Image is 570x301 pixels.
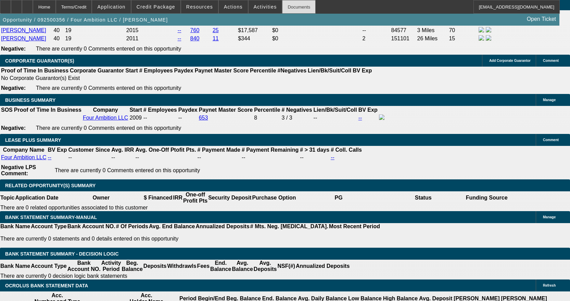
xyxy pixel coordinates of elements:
[181,0,218,13] button: Resources
[391,35,416,42] td: 151101
[486,35,491,41] img: linkedin-icon.png
[67,223,116,230] th: Bank Account NO.
[5,215,97,220] span: BANK STATEMENT SUMMARY-MANUAL
[448,35,478,42] td: 15
[486,27,491,32] img: linkedin-icon.png
[252,191,296,204] th: Purchase Option
[30,260,67,273] th: Account Type
[277,260,295,273] th: NSF(#)
[282,107,312,113] b: # Negatives
[272,35,362,42] td: $0
[5,283,88,288] span: OCROLUS BANK STATEMENT DATA
[116,223,149,230] th: # Of Periods
[178,107,198,113] b: Paydex
[5,97,55,103] span: BUSINESS SUMMARY
[3,17,168,23] span: Opportunity / 092500356 / Four Ambition LLC / [PERSON_NAME]
[1,27,46,33] a: [PERSON_NAME]
[5,137,61,143] span: LEASE PLUS SUMMARY
[278,68,307,73] b: #Negatives
[362,35,390,42] td: 2
[1,36,46,41] a: [PERSON_NAME]
[36,125,181,131] span: There are currently 0 Comments entered on this opportunity
[36,46,181,52] span: There are currently 0 Comments entered on this opportunity
[92,0,130,13] button: Application
[254,107,280,113] b: Percentile
[362,27,390,34] td: --
[241,154,299,161] td: --
[93,107,118,113] b: Company
[1,75,375,82] td: No Corporate Guarantor(s) Exist
[143,115,147,121] span: --
[55,167,200,173] span: There are currently 0 Comments entered on this opportunity
[417,35,448,42] td: 26 Miles
[250,223,329,230] th: # Mts. Neg. [MEDICAL_DATA].
[197,260,210,273] th: Fees
[83,115,128,121] a: Four Ambition LLC
[254,115,280,121] div: 8
[466,191,508,204] th: Funding Source
[53,27,64,34] td: 40
[254,4,277,10] span: Activities
[59,191,143,204] th: Owner
[111,154,134,161] td: --
[126,36,139,41] span: 2011
[198,147,240,153] b: # Payment Made
[358,107,378,113] b: BV Exp
[208,191,252,204] th: Security Deposit
[178,36,181,41] a: --
[190,36,200,41] a: 840
[195,223,250,230] th: Annualized Deposits
[358,115,362,121] a: --
[48,147,67,153] b: BV Exp
[524,13,559,25] a: Open Ticket
[313,114,357,122] td: --
[1,125,26,131] b: Negative:
[68,147,110,153] b: Customer Since
[238,35,271,42] td: $344
[379,114,384,120] img: facebook-icon.png
[329,223,380,230] th: Most Recent Period
[543,138,559,142] span: Comment
[242,147,299,153] b: # Payment Remaining
[65,35,125,42] td: 19
[143,191,173,204] th: $ Financed
[48,154,52,160] a: --
[167,260,197,273] th: Withdrawls
[249,0,282,13] button: Activities
[219,0,248,13] button: Actions
[210,260,231,273] th: End. Balance
[5,251,119,257] span: Bank Statement Summary - Decision Logic
[250,68,276,73] b: Percentile
[53,35,64,42] td: 40
[417,27,448,34] td: 3 Miles
[125,68,138,73] b: Start
[137,4,175,10] span: Credit Package
[1,164,36,176] b: Negative LPS Comment:
[1,85,26,91] b: Negative:
[174,68,193,73] b: Paydex
[331,147,362,153] b: # Coll. Calls
[1,154,47,160] a: Four Ambition LLC
[282,115,312,121] div: 3 / 3
[543,59,559,63] span: Comment
[30,223,67,230] th: Account Type
[5,183,96,188] span: RELATED OPPORTUNITY(S) SUMMARY
[1,107,13,113] th: SOS
[479,35,484,41] img: facebook-icon.png
[36,85,181,91] span: There are currently 0 Comments entered on this opportunity
[178,114,198,122] td: --
[381,191,466,204] th: Status
[0,236,380,242] p: There are currently 0 statements and 0 details entered on this opportunity
[308,68,351,73] b: Lien/Bk/Suit/Coll
[129,114,142,122] td: 2009
[135,154,196,161] td: --
[197,154,241,161] td: --
[15,191,59,204] th: Application Date
[199,115,208,121] a: 653
[295,260,350,273] th: Annualized Deposits
[296,191,381,204] th: PG
[129,107,142,113] b: Start
[173,191,183,204] th: IRR
[224,4,243,10] span: Actions
[149,223,195,230] th: Avg. End Balance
